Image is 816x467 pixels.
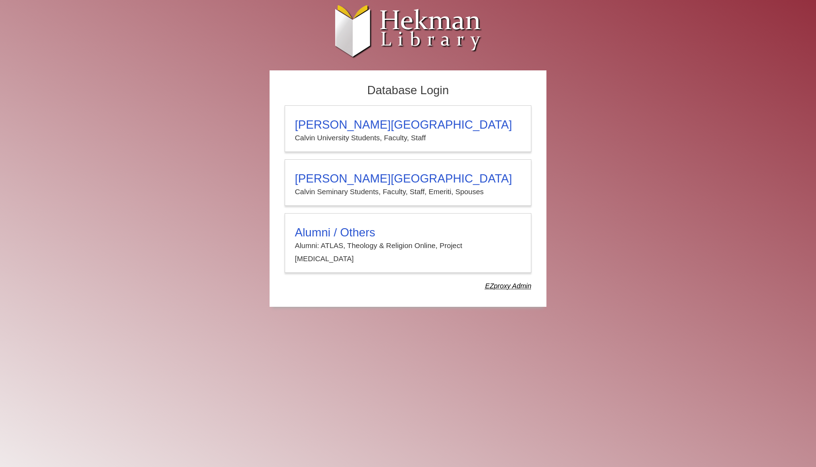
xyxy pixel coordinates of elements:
[285,159,531,206] a: [PERSON_NAME][GEOGRAPHIC_DATA]Calvin Seminary Students, Faculty, Staff, Emeriti, Spouses
[280,81,536,100] h2: Database Login
[285,105,531,152] a: [PERSON_NAME][GEOGRAPHIC_DATA]Calvin University Students, Faculty, Staff
[485,282,531,290] dfn: Use Alumni login
[295,226,521,265] summary: Alumni / OthersAlumni: ATLAS, Theology & Religion Online, Project [MEDICAL_DATA]
[295,239,521,265] p: Alumni: ATLAS, Theology & Religion Online, Project [MEDICAL_DATA]
[295,185,521,198] p: Calvin Seminary Students, Faculty, Staff, Emeriti, Spouses
[295,172,521,185] h3: [PERSON_NAME][GEOGRAPHIC_DATA]
[295,226,521,239] h3: Alumni / Others
[295,118,521,132] h3: [PERSON_NAME][GEOGRAPHIC_DATA]
[295,132,521,144] p: Calvin University Students, Faculty, Staff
